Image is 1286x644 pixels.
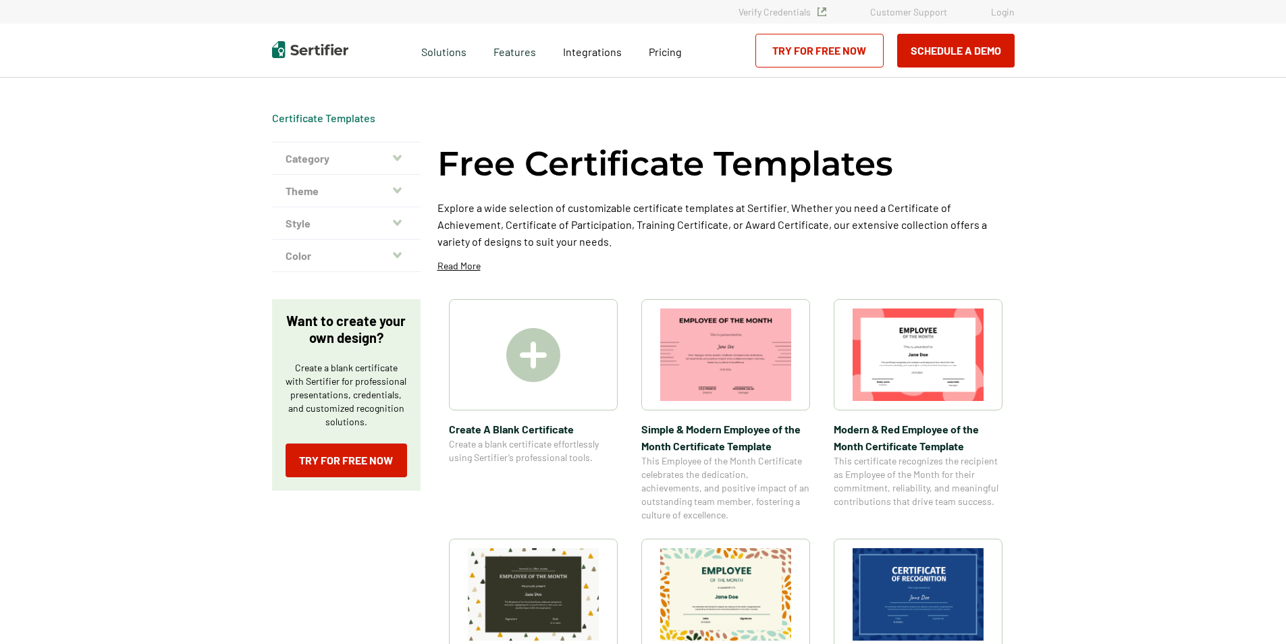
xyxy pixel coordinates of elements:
span: Simple & Modern Employee of the Month Certificate Template [641,421,810,454]
img: Verified [818,7,826,16]
div: Breadcrumb [272,111,375,125]
p: Want to create your own design? [286,313,407,346]
span: Solutions [421,42,466,59]
a: Customer Support [870,6,947,18]
span: Features [493,42,536,59]
span: Certificate Templates [272,111,375,125]
p: Create a blank certificate with Sertifier for professional presentations, credentials, and custom... [286,361,407,429]
span: Create A Blank Certificate [449,421,618,437]
span: Create a blank certificate effortlessly using Sertifier’s professional tools. [449,437,618,464]
p: Explore a wide selection of customizable certificate templates at Sertifier. Whether you need a C... [437,199,1015,250]
button: Category [272,142,421,175]
a: Modern & Red Employee of the Month Certificate TemplateModern & Red Employee of the Month Certifi... [834,299,1002,522]
button: Style [272,207,421,240]
a: Certificate Templates [272,111,375,124]
span: This certificate recognizes the recipient as Employee of the Month for their commitment, reliabil... [834,454,1002,508]
a: Integrations [563,42,622,59]
span: Modern & Red Employee of the Month Certificate Template [834,421,1002,454]
span: This Employee of the Month Certificate celebrates the dedication, achievements, and positive impa... [641,454,810,522]
img: Simple & Modern Employee of the Month Certificate Template [660,308,791,401]
h1: Free Certificate Templates [437,142,893,186]
img: Simple and Patterned Employee of the Month Certificate Template [660,548,791,641]
button: Color [272,240,421,272]
a: Try for Free Now [755,34,884,68]
span: Integrations [563,45,622,58]
a: Login [991,6,1015,18]
img: Create A Blank Certificate [506,328,560,382]
span: Pricing [649,45,682,58]
img: Simple & Colorful Employee of the Month Certificate Template [468,548,599,641]
a: Pricing [649,42,682,59]
a: Simple & Modern Employee of the Month Certificate TemplateSimple & Modern Employee of the Month C... [641,299,810,522]
button: Theme [272,175,421,207]
p: Read More [437,259,481,273]
img: Sertifier | Digital Credentialing Platform [272,41,348,58]
a: Try for Free Now [286,444,407,477]
img: Modern Dark Blue Employee of the Month Certificate Template [853,548,984,641]
img: Modern & Red Employee of the Month Certificate Template [853,308,984,401]
a: Verify Credentials [739,6,826,18]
